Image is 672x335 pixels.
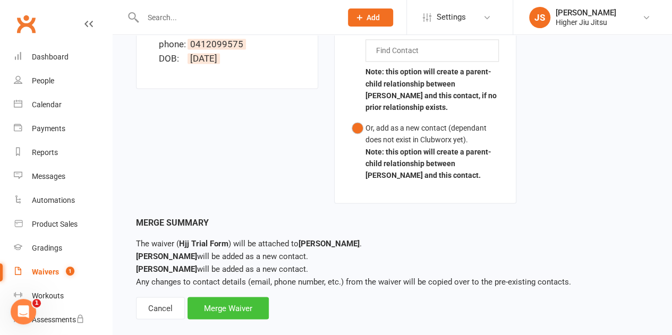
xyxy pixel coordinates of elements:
a: Assessments [14,308,112,332]
strong: [PERSON_NAME] [299,239,360,248]
p: Any changes to contact details (email, phone number, etc.) from the waiver will be copied over to... [136,237,649,288]
a: Reports [14,141,112,165]
div: Merge Waiver [188,297,269,319]
span: will be added as a new contact. [136,264,308,274]
input: Search... [140,10,335,25]
div: phone: [159,37,185,51]
span: 1 [32,299,41,307]
span: [DATE] [188,53,220,64]
button: Link to an existing contact that is not related to[PERSON_NAME]:Note: this option will create a p... [352,7,499,118]
span: 0412099575 [188,39,246,49]
input: Find Contact [375,44,424,57]
div: Dashboard [32,53,69,61]
div: People [32,76,54,85]
div: Or, add as a new contact (dependant does not exist in Clubworx yet). [365,122,499,146]
div: Product Sales [32,220,78,228]
b: Note: this option will create a parent-child relationship between [PERSON_NAME] and this contact,... [365,67,497,111]
div: Waivers [32,268,59,276]
div: Reports [32,148,58,157]
a: Waivers 1 [14,260,112,284]
a: Automations [14,188,112,212]
a: Dashboard [14,45,112,69]
div: Automations [32,196,75,204]
div: Gradings [32,244,62,252]
button: Add [348,8,393,27]
a: Clubworx [13,11,39,37]
div: Merge Summary [136,216,649,230]
div: Assessments [32,315,84,324]
a: Workouts [14,284,112,308]
span: The waiver ( ) will be attached to . [136,239,362,248]
a: Product Sales [14,212,112,236]
strong: [PERSON_NAME] [136,264,197,274]
iframe: Intercom live chat [11,299,36,324]
span: will be added as a new contact. [136,252,308,261]
strong: Hjj Trial Form [179,239,228,248]
a: Gradings [14,236,112,260]
div: [PERSON_NAME] [556,8,616,18]
b: Note: this option will create a parent-child relationship between [PERSON_NAME] and this contact. [365,148,491,180]
a: Messages [14,165,112,188]
div: Payments [32,124,65,133]
div: DOB: [159,51,185,66]
div: Workouts [32,291,64,300]
button: Or, add as a new contact (dependant does not exist in Clubworx yet).Note: this option will create... [352,118,499,186]
a: Calendar [14,93,112,117]
span: Add [367,13,380,22]
span: 1 [66,267,74,276]
div: JS [529,7,550,28]
div: Higher Jiu Jitsu [556,18,616,27]
a: People [14,69,112,93]
div: Messages [32,172,65,181]
strong: [PERSON_NAME] [136,252,197,261]
div: Cancel [136,297,185,319]
div: Calendar [32,100,62,109]
span: Settings [437,5,466,29]
a: Payments [14,117,112,141]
